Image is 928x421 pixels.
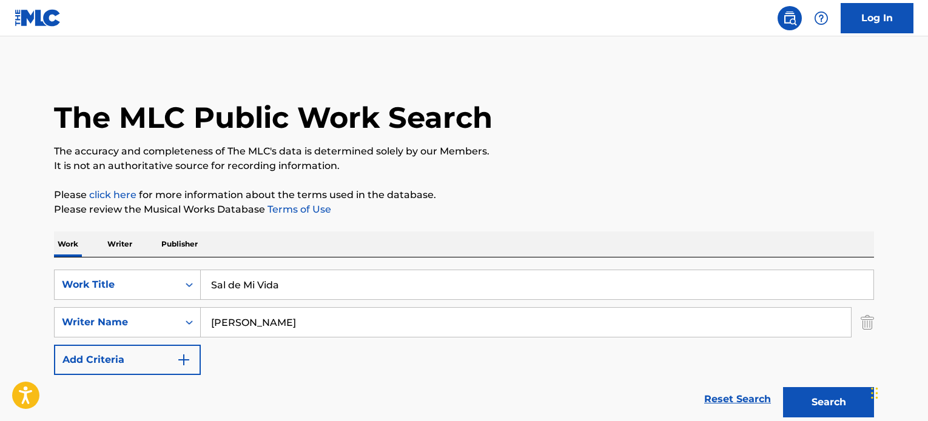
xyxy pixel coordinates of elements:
[867,363,928,421] iframe: Chat Widget
[54,144,874,159] p: The accuracy and completeness of The MLC's data is determined solely by our Members.
[698,386,777,413] a: Reset Search
[871,375,878,411] div: Drag
[54,231,82,257] p: Work
[861,307,874,337] img: Delete Criterion
[841,3,913,33] a: Log In
[62,315,171,330] div: Writer Name
[177,353,191,367] img: 9d2ae6d4665cec9f34b9.svg
[54,345,201,375] button: Add Criteria
[158,231,201,257] p: Publisher
[54,99,493,136] h1: The MLC Public Work Search
[814,11,829,25] img: help
[783,387,874,417] button: Search
[54,202,874,217] p: Please review the Musical Works Database
[104,231,136,257] p: Writer
[54,188,874,202] p: Please for more information about the terms used in the database.
[15,9,61,27] img: MLC Logo
[62,277,171,292] div: Work Title
[782,11,797,25] img: search
[809,6,833,30] div: Help
[778,6,802,30] a: Public Search
[89,189,136,201] a: click here
[54,159,874,173] p: It is not an authoritative source for recording information.
[265,204,331,215] a: Terms of Use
